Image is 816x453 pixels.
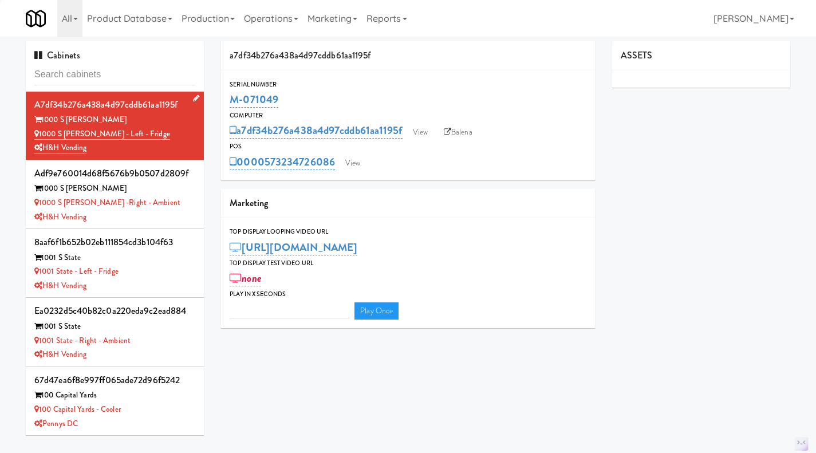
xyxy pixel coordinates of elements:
[34,302,195,320] div: ea0232d5c40b82c0a220eda9c2ead884
[26,160,204,229] li: adf9e760014d68f5676b9b0507d2809f1000 S [PERSON_NAME] 1000 S [PERSON_NAME] -Right - AmbientH&H Ven...
[230,289,586,300] div: Play in X seconds
[621,49,653,62] span: ASSETS
[230,154,335,170] a: 0000573234726086
[230,239,357,255] a: [URL][DOMAIN_NAME]
[438,124,478,141] a: Balena
[34,182,195,196] div: 1000 S [PERSON_NAME]
[26,229,204,298] li: 8aaf6f1b652b02eb111854cd3b104f631001 S State 1001 State - Left - FridgeH&H Vending
[34,64,195,85] input: Search cabinets
[34,197,180,208] a: 1000 S [PERSON_NAME] -Right - Ambient
[230,258,586,269] div: Top Display Test Video Url
[34,113,195,127] div: 1000 S [PERSON_NAME]
[34,234,195,251] div: 8aaf6f1b652b02eb111854cd3b104f63
[34,251,195,265] div: 1001 S State
[230,270,261,286] a: none
[230,110,586,121] div: Computer
[34,165,195,182] div: adf9e760014d68f5676b9b0507d2809f
[34,280,86,291] a: H&H Vending
[34,128,170,140] a: 1000 S [PERSON_NAME] - Left - Fridge
[34,49,80,62] span: Cabinets
[34,320,195,334] div: 1001 S State
[230,196,268,210] span: Marketing
[34,211,86,222] a: H&H Vending
[26,92,204,160] li: a7df34b276a438a4d97cddb61aa1195f1000 S [PERSON_NAME] 1000 S [PERSON_NAME] - Left - FridgeH&H Vending
[34,349,86,360] a: H&H Vending
[340,155,366,172] a: View
[407,124,433,141] a: View
[34,388,195,403] div: 100 Capital Yards
[26,9,46,29] img: Micromart
[26,298,204,367] li: ea0232d5c40b82c0a220eda9c2ead8841001 S State 1001 State - Right - AmbientH&H Vending
[354,302,399,320] a: Play Once
[34,266,119,277] a: 1001 State - Left - Fridge
[230,79,586,90] div: Serial Number
[221,41,595,70] div: a7df34b276a438a4d97cddb61aa1195f
[26,367,204,436] li: 67d47ea6f8e997ff065ade72d96f5242100 Capital Yards 100 Capital Yards - CoolerPennys DC
[34,96,195,113] div: a7df34b276a438a4d97cddb61aa1195f
[230,92,278,108] a: M-071049
[230,141,586,152] div: POS
[230,226,586,238] div: Top Display Looping Video Url
[34,418,78,429] a: Pennys DC
[34,372,195,389] div: 67d47ea6f8e997ff065ade72d96f5242
[34,335,131,346] a: 1001 State - Right - Ambient
[34,142,86,153] a: H&H Vending
[34,404,121,415] a: 100 Capital Yards - Cooler
[230,123,402,139] a: a7df34b276a438a4d97cddb61aa1195f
